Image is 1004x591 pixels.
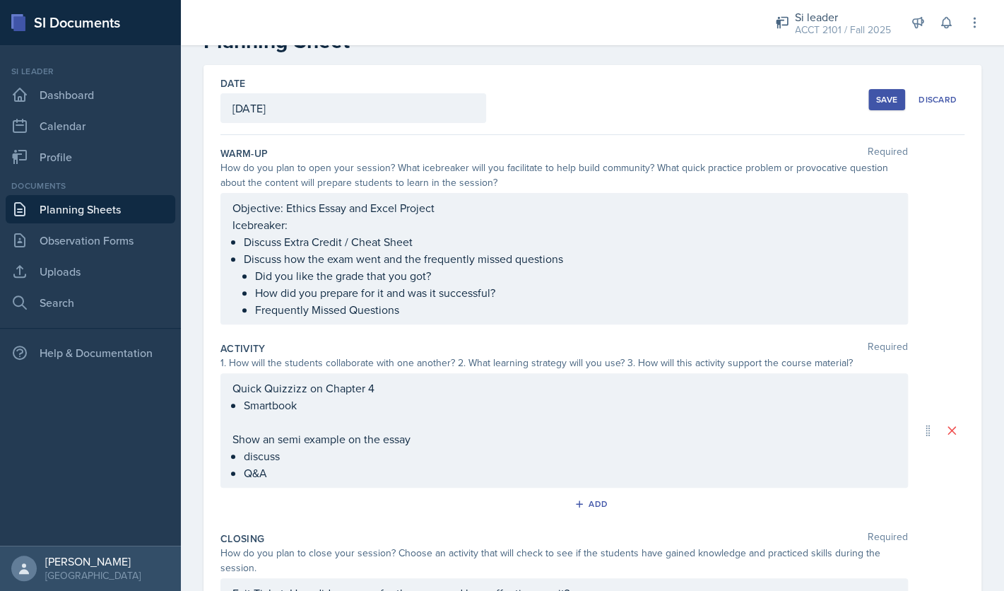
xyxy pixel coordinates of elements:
div: Add [577,498,608,510]
p: Objective: Ethics Essay and Excel Project [232,199,896,216]
a: Calendar [6,112,175,140]
p: Q&A [244,464,896,481]
p: Smartbook [244,397,896,414]
a: Uploads [6,257,175,286]
div: How do you plan to close your session? Choose an activity that will check to see if the students ... [220,546,908,575]
button: Add [569,493,615,515]
a: Profile [6,143,175,171]
p: discuss [244,447,896,464]
button: Discard [911,89,964,110]
label: Activity [220,341,266,356]
p: Frequently Missed Questions [255,301,896,318]
div: Save [876,94,897,105]
p: Quick Quizzizz on Chapter 4 [232,380,896,397]
div: How do you plan to open your session? What icebreaker will you facilitate to help build community... [220,160,908,190]
div: Documents [6,180,175,192]
p: Icebreaker: [232,216,896,233]
h2: Planning Sheet [203,28,981,54]
p: Discuss Extra Credit / Cheat Sheet [244,233,896,250]
div: Discard [919,94,957,105]
button: Save [868,89,905,110]
span: Required [868,532,908,546]
div: [PERSON_NAME] [45,554,141,568]
div: ACCT 2101 / Fall 2025 [795,23,891,37]
label: Date [220,76,245,90]
div: Si leader [795,8,891,25]
div: [GEOGRAPHIC_DATA] [45,568,141,583]
a: Search [6,288,175,317]
div: 1. How will the students collaborate with one another? 2. What learning strategy will you use? 3.... [220,356,908,370]
a: Observation Forms [6,226,175,254]
a: Dashboard [6,81,175,109]
span: Required [868,146,908,160]
p: Did you like the grade that you got? [255,267,896,284]
span: Required [868,341,908,356]
a: Planning Sheets [6,195,175,223]
p: Discuss how the exam went and the frequently missed questions [244,250,896,267]
label: Closing [220,532,264,546]
label: Warm-Up [220,146,268,160]
div: Si leader [6,65,175,78]
p: Show an semi example on the essay [232,431,896,447]
p: How did you prepare for it and was it successful? [255,284,896,301]
div: Help & Documentation [6,339,175,367]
